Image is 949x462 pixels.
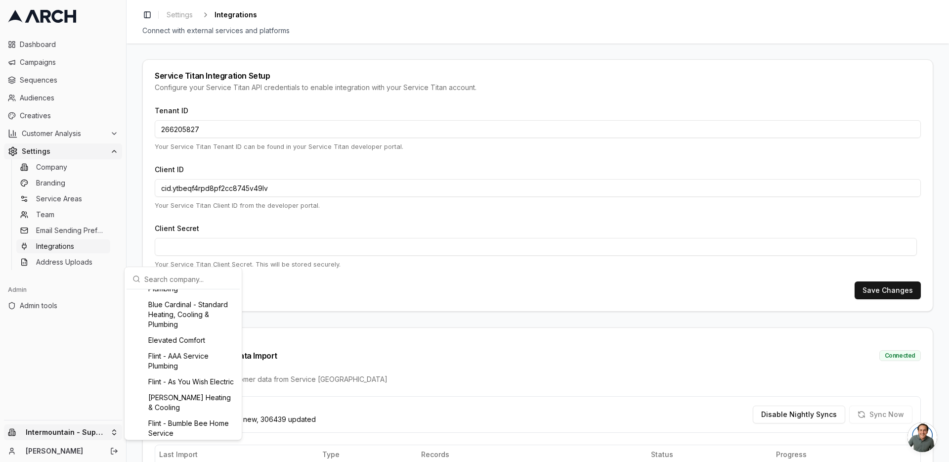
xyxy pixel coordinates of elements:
div: [PERSON_NAME] Heating & Cooling [129,390,238,416]
div: Flint - Bumble Bee Home Service [129,416,238,441]
div: Flint - AAA Service Plumbing [129,348,238,374]
input: Search company... [144,269,234,289]
div: Suggestions [127,289,240,438]
div: Flint - As You Wish Electric [129,374,238,390]
div: Elevated Comfort [129,332,238,348]
div: Blue Cardinal - Standard Heating, Cooling & Plumbing [129,297,238,332]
